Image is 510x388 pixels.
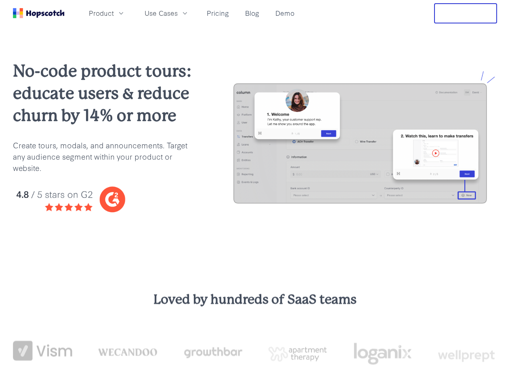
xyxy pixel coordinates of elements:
img: loganix-logo [353,339,412,370]
img: wecandoo-logo [98,347,157,356]
button: Free Trial [434,3,497,23]
span: Product [89,8,114,18]
h3: Loved by hundreds of SaaS teams [13,291,497,309]
img: vism logo [13,341,72,361]
span: Use Cases [145,8,178,18]
img: hopscotch product tours for saas businesses [225,70,497,215]
a: Pricing [204,6,232,20]
img: growthbar-logo [183,347,242,358]
button: Use Cases [140,6,194,20]
img: png-apartment-therapy-house-studio-apartment-home [268,346,327,361]
a: Demo [272,6,298,20]
a: Blog [242,6,262,20]
button: Product [84,6,130,20]
img: wellprept logo [438,347,497,364]
a: Home [13,8,65,18]
h2: No-code product tours: educate users & reduce churn by 14% or more [13,59,199,126]
img: hopscotch g2 [13,183,199,217]
p: Create tours, modals, and announcements. Target any audience segment within your product or website. [13,139,199,173]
